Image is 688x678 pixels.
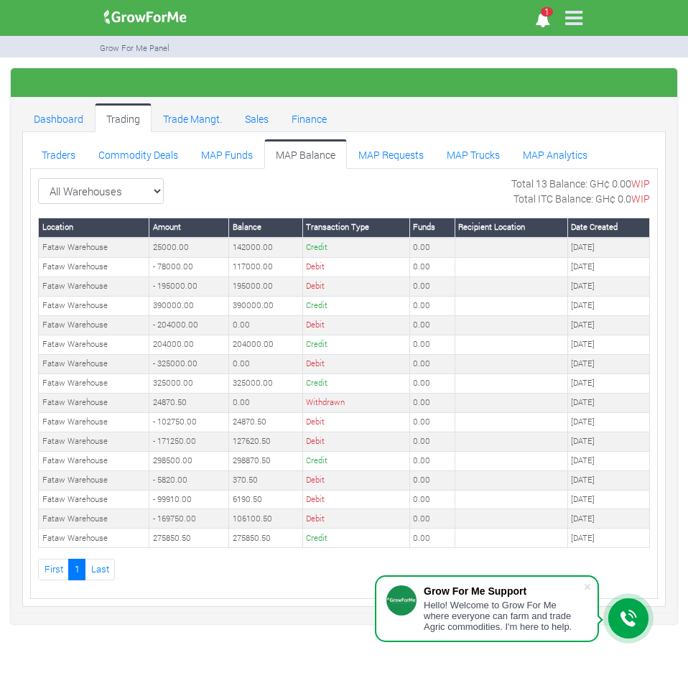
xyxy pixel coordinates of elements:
img: growforme image [99,3,192,32]
td: Credit [302,335,409,354]
td: Debit [302,412,409,432]
div: Hello! Welcome to Grow For Me where everyone can farm and trade Agric commodities. I'm here to help. [424,600,583,632]
td: 0.00 [409,509,455,529]
td: [DATE] [567,335,649,354]
td: - 169750.00 [149,509,229,529]
td: 6190.50 [229,490,302,509]
td: 204000.00 [149,335,229,354]
td: Credit [302,238,409,257]
a: MAP Funds [190,139,264,168]
td: 0.00 [409,315,455,335]
a: First [38,559,69,580]
td: Debit [302,509,409,529]
th: Balance [229,218,302,237]
p: Total 13 Balance: GH¢ 0.00 [511,176,650,191]
td: 325000.00 [229,373,302,393]
td: [DATE] [567,490,649,509]
td: 0.00 [229,315,302,335]
td: Debit [302,257,409,277]
td: [DATE] [567,315,649,335]
td: 298500.00 [149,451,229,470]
a: Trading [95,103,152,132]
a: Commodity Deals [87,139,190,168]
td: 204000.00 [229,335,302,354]
a: MAP Requests [347,139,435,168]
th: Transaction Type [302,218,409,237]
span: WIP [631,177,650,190]
td: 0.00 [409,451,455,470]
td: Fataw Warehouse [39,451,149,470]
td: 0.00 [409,393,455,412]
td: Fataw Warehouse [39,470,149,490]
td: - 171250.00 [149,432,229,451]
td: Fataw Warehouse [39,412,149,432]
td: Credit [302,373,409,393]
td: 0.00 [409,412,455,432]
td: 117000.00 [229,257,302,277]
td: [DATE] [567,296,649,315]
td: Fataw Warehouse [39,335,149,354]
td: Fataw Warehouse [39,373,149,393]
td: [DATE] [567,509,649,529]
td: 325000.00 [149,373,229,393]
td: 390000.00 [149,296,229,315]
i: Notifications [529,4,557,36]
td: Fataw Warehouse [39,277,149,296]
td: [DATE] [567,277,649,296]
th: Recipient Location [455,218,567,237]
td: Fataw Warehouse [39,354,149,373]
a: MAP Balance [264,139,347,168]
td: Credit [302,296,409,315]
td: [DATE] [567,432,649,451]
td: Fataw Warehouse [39,490,149,509]
td: - 5820.00 [149,470,229,490]
div: Grow For Me Support [424,585,583,597]
a: 1 [68,559,85,580]
td: [DATE] [567,393,649,412]
td: Fataw Warehouse [39,509,149,529]
td: - 99910.00 [149,490,229,509]
td: [DATE] [567,529,649,548]
td: 0.00 [409,277,455,296]
td: [DATE] [567,373,649,393]
td: 195000.00 [229,277,302,296]
td: 127620.50 [229,432,302,451]
a: MAP Trucks [435,139,511,168]
td: Withdrawn [302,393,409,412]
td: [DATE] [567,412,649,432]
td: Debit [302,432,409,451]
td: [DATE] [567,451,649,470]
td: Debit [302,354,409,373]
td: Debit [302,277,409,296]
td: 0.00 [409,238,455,257]
td: - 204000.00 [149,315,229,335]
td: Fataw Warehouse [39,432,149,451]
td: Debit [302,315,409,335]
td: 142000.00 [229,238,302,257]
span: 1 [541,7,553,17]
a: MAP Analytics [511,139,599,168]
td: Fataw Warehouse [39,296,149,315]
td: Fataw Warehouse [39,393,149,412]
span: WIP [631,192,650,205]
td: - 78000.00 [149,257,229,277]
td: Debit [302,470,409,490]
td: Fataw Warehouse [39,315,149,335]
td: 0.00 [409,257,455,277]
td: 0.00 [409,490,455,509]
td: 24870.50 [229,412,302,432]
th: Funds [409,218,455,237]
th: Location [39,218,149,237]
td: 0.00 [409,373,455,393]
td: Credit [302,529,409,548]
td: - 325000.00 [149,354,229,373]
td: Credit [302,451,409,470]
td: - 195000.00 [149,277,229,296]
td: [DATE] [567,238,649,257]
td: [DATE] [567,257,649,277]
td: 390000.00 [229,296,302,315]
td: 25000.00 [149,238,229,257]
td: 0.00 [409,470,455,490]
p: Total ITC Balance: GH¢ 0.0 [513,191,650,206]
td: [DATE] [567,470,649,490]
